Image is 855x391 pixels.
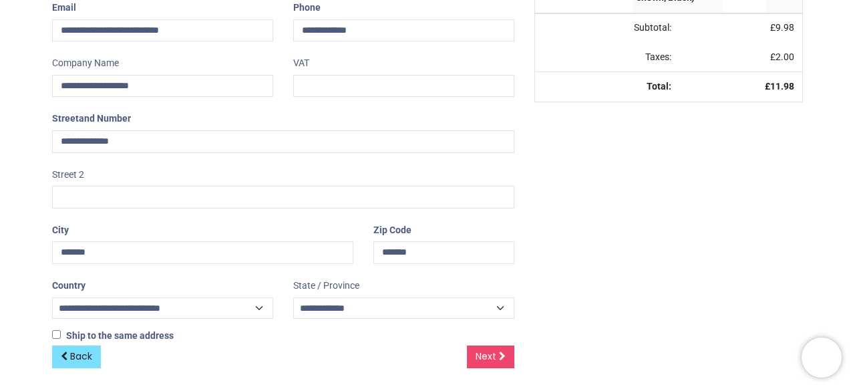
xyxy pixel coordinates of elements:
[52,275,85,297] label: Country
[293,275,359,297] label: State / Province
[79,113,131,124] span: and Number
[70,350,92,363] span: Back
[52,164,84,186] label: Street 2
[52,108,131,130] label: Street
[52,330,61,339] input: Ship to the same address
[52,346,101,368] a: Back
[535,43,679,72] td: Taxes:
[765,81,794,92] strong: £
[535,13,679,43] td: Subtotal:
[647,81,671,92] strong: Total:
[770,22,794,33] span: £
[52,52,119,75] label: Company Name
[373,219,411,242] label: Zip Code
[802,338,842,378] iframe: Brevo live chat
[467,346,514,368] a: Next
[52,330,174,343] label: Ship to the same address
[770,81,794,92] span: 11.98
[476,350,496,363] span: Next
[776,51,794,62] span: 2.00
[293,52,309,75] label: VAT
[770,51,794,62] span: £
[776,22,794,33] span: 9.98
[52,219,69,242] label: City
